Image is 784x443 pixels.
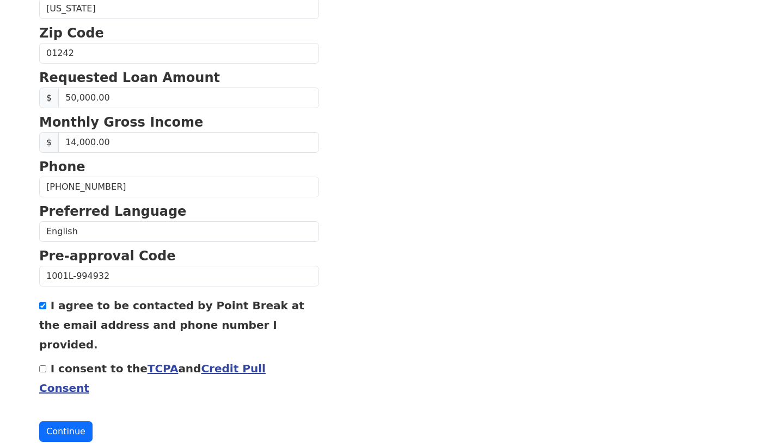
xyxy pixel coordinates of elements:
label: I consent to the and [39,362,266,395]
input: Pre-approval Code [39,266,319,286]
strong: Preferred Language [39,204,186,219]
p: Monthly Gross Income [39,113,319,132]
span: $ [39,88,59,108]
strong: Zip Code [39,26,104,41]
input: Requested Loan Amount [58,88,319,108]
strong: Phone [39,159,85,174]
span: $ [39,132,59,153]
input: Phone [39,177,319,197]
a: TCPA [148,362,179,375]
input: Monthly Gross Income [58,132,319,153]
button: Continue [39,421,93,442]
strong: Requested Loan Amount [39,70,220,85]
label: I agree to be contacted by Point Break at the email address and phone number I provided. [39,299,304,351]
strong: Pre-approval Code [39,248,176,264]
input: Zip Code [39,43,319,64]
